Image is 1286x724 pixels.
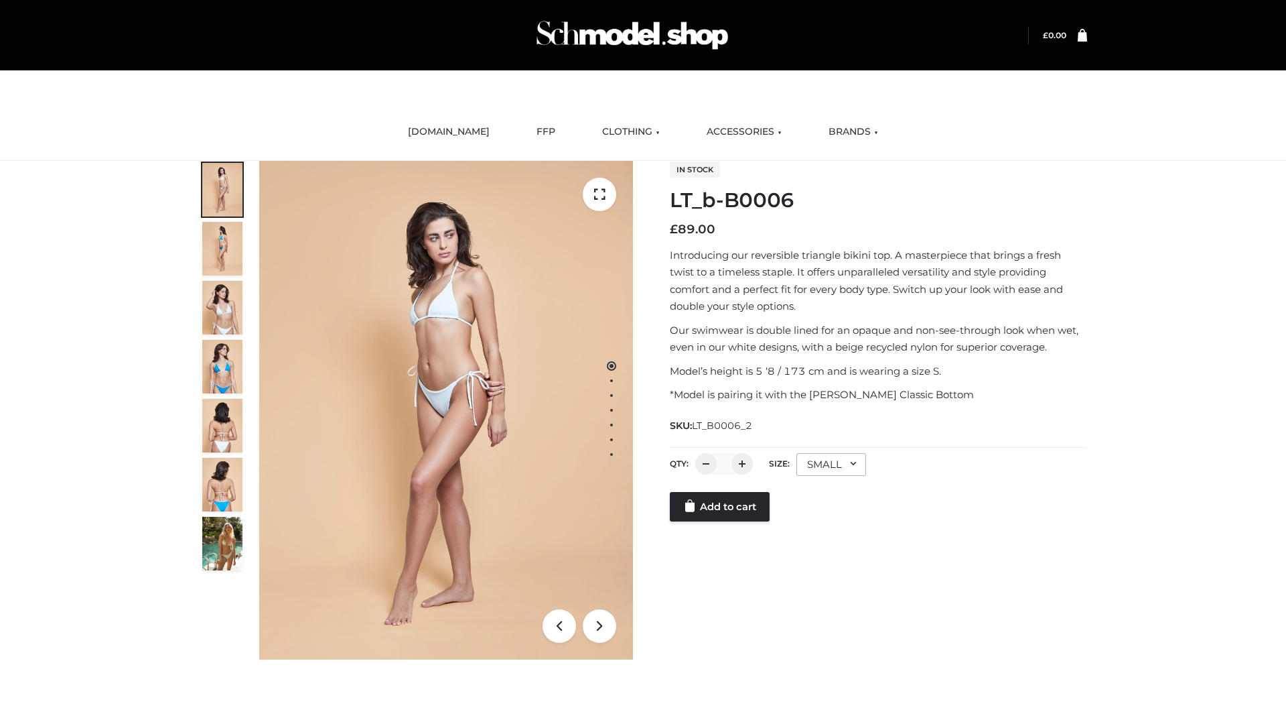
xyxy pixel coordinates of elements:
[532,9,733,62] img: Schmodel Admin 964
[670,322,1087,356] p: Our swimwear is double lined for an opaque and non-see-through look when wet, even in our white d...
[670,459,689,469] label: QTY:
[592,117,670,147] a: CLOTHING
[670,386,1087,404] p: *Model is pairing it with the [PERSON_NAME] Classic Bottom
[670,222,678,237] span: £
[526,117,565,147] a: FFP
[202,458,242,511] img: ArielClassicBikiniTop_CloudNine_AzureSky_OW114ECO_8-scaled.jpg
[670,247,1087,315] p: Introducing our reversible triangle bikini top. A masterpiece that brings a fresh twist to a time...
[1043,30,1066,40] a: £0.00
[697,117,792,147] a: ACCESSORIES
[259,161,633,660] img: LT_b-B0006
[670,418,754,434] span: SKU:
[398,117,500,147] a: [DOMAIN_NAME]
[202,163,242,217] img: ArielClassicBikiniTop_CloudNine_AzureSky_OW114ECO_1-scaled.jpg
[670,188,1087,213] h1: LT_b-B0006
[1043,30,1066,40] bdi: 0.00
[202,281,242,335] img: ArielClassicBikiniTop_CloudNine_AzureSky_OW114ECO_3-scaled.jpg
[202,517,242,570] img: Arieltop_CloudNine_AzureSky2.jpg
[202,340,242,394] img: ArielClassicBikiniTop_CloudNine_AzureSky_OW114ECO_4-scaled.jpg
[670,363,1087,380] p: Model’s height is 5 ‘8 / 173 cm and is wearing a size S.
[670,222,715,237] bdi: 89.00
[692,420,752,432] span: LT_B0006_2
[202,222,242,276] img: ArielClassicBikiniTop_CloudNine_AzureSky_OW114ECO_2-scaled.jpg
[818,117,888,147] a: BRANDS
[202,399,242,452] img: ArielClassicBikiniTop_CloudNine_AzureSky_OW114ECO_7-scaled.jpg
[1043,30,1048,40] span: £
[670,162,720,178] span: In stock
[796,453,866,476] div: SMALL
[769,459,790,469] label: Size:
[670,492,770,522] a: Add to cart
